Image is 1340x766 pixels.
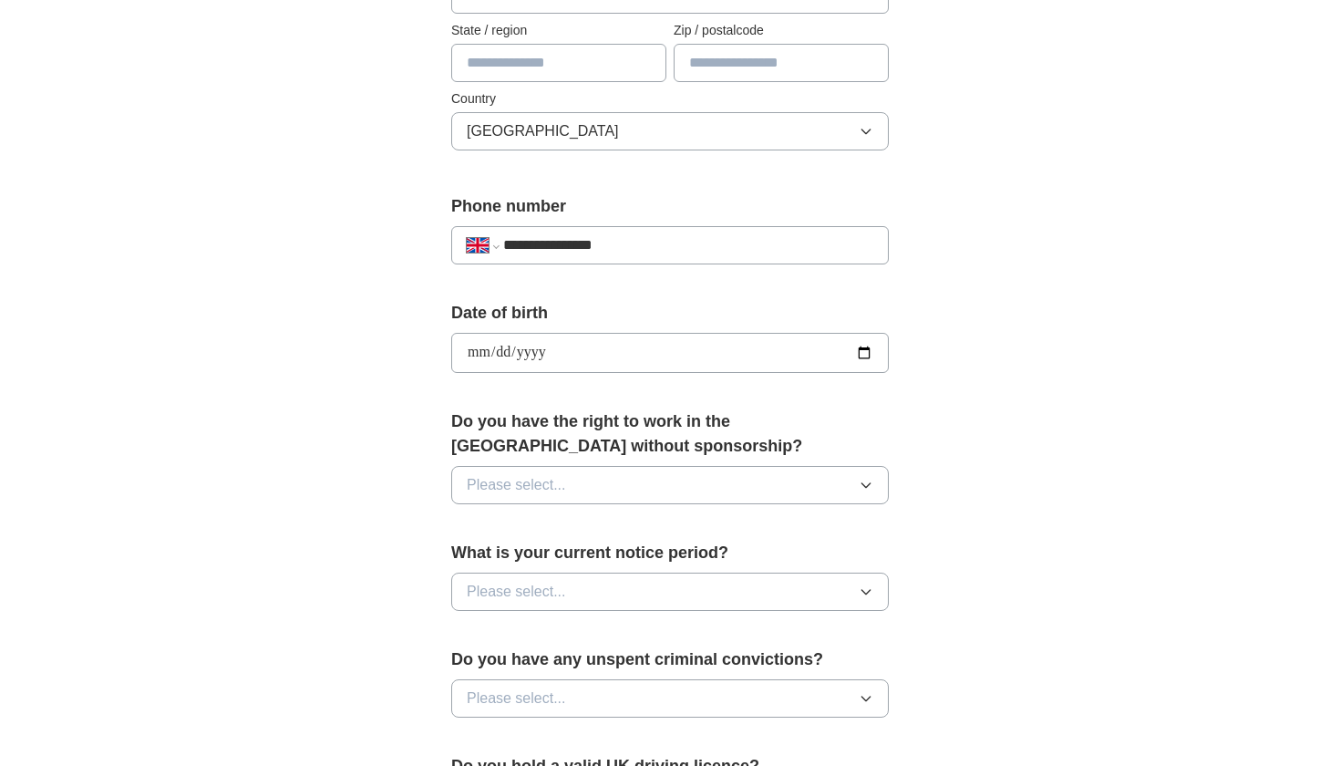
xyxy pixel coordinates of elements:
[467,120,619,142] span: [GEOGRAPHIC_DATA]
[451,409,889,459] label: Do you have the right to work in the [GEOGRAPHIC_DATA] without sponsorship?
[451,112,889,150] button: [GEOGRAPHIC_DATA]
[451,21,666,40] label: State / region
[674,21,889,40] label: Zip / postalcode
[467,688,566,709] span: Please select...
[451,301,889,326] label: Date of birth
[451,573,889,611] button: Please select...
[451,89,889,109] label: Country
[451,194,889,219] label: Phone number
[467,581,566,603] span: Please select...
[451,679,889,718] button: Please select...
[467,474,566,496] span: Please select...
[451,647,889,672] label: Do you have any unspent criminal convictions?
[451,466,889,504] button: Please select...
[451,541,889,565] label: What is your current notice period?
